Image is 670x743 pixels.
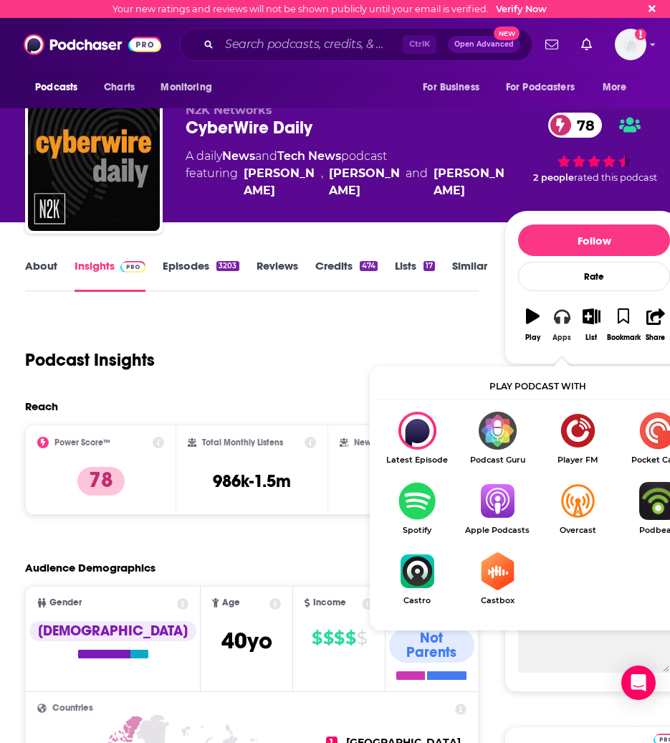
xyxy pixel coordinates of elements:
[518,224,670,256] button: Follow
[537,412,618,465] a: Player FMPlayer FM
[457,552,537,605] a: CastboxCastbox
[423,77,479,98] span: For Business
[354,437,433,448] h2: New Episode Listens
[95,74,143,101] a: Charts
[533,172,574,183] span: 2 people
[202,437,283,448] h2: Total Monthly Listens
[537,455,618,465] span: Player FM
[161,77,211,98] span: Monitoring
[257,259,298,292] a: Reviews
[646,333,665,342] div: Share
[377,526,457,535] span: Spotify
[113,4,547,14] div: Your new ratings and reviews will not be shown publicly until your email is verified.
[216,261,239,271] div: 3203
[345,627,355,650] span: $
[518,262,670,291] div: Rate
[25,399,58,413] h2: Reach
[222,149,255,163] a: News
[25,349,155,371] h1: Podcast Insights
[496,4,547,14] a: Verify Now
[635,29,646,40] svg: Email not verified
[329,165,400,199] div: [PERSON_NAME]
[75,259,145,292] a: InsightsPodchaser Pro
[547,299,577,351] button: Apps
[28,99,160,231] img: CyberWire Daily
[457,596,537,605] span: Castbox
[312,627,322,650] span: $
[548,113,602,138] a: 78
[377,455,457,465] span: Latest Episode
[395,259,435,292] a: Lists17
[406,165,428,199] span: and
[186,165,504,199] span: featuring
[255,149,277,163] span: and
[457,482,537,535] a: Apple PodcastsApple Podcasts
[163,259,239,292] a: Episodes3203
[360,261,378,271] div: 474
[77,467,125,496] p: 78
[377,552,457,605] a: CastroCastro
[607,333,641,342] div: Bookmark
[186,148,504,199] div: A daily podcast
[120,261,145,273] img: Podchaser Pro
[377,412,457,465] div: CyberWire Daily on Latest Episode
[552,333,571,342] div: Apps
[221,627,272,655] span: 40 yo
[389,628,474,663] div: Not Parents
[593,74,645,101] button: open menu
[321,165,323,199] span: ,
[219,33,403,56] input: Search podcasts, credits, & more...
[537,526,618,535] span: Overcast
[585,333,597,342] div: List
[525,333,540,342] div: Play
[403,35,436,54] span: Ctrl K
[574,172,657,183] span: rated this podcast
[563,113,602,138] span: 78
[518,299,547,351] button: Play
[377,596,457,605] span: Castro
[575,32,598,57] a: Show notifications dropdown
[506,77,575,98] span: For Podcasters
[577,299,606,351] button: List
[49,598,82,607] span: Gender
[621,666,656,700] div: Open Intercom Messenger
[35,77,77,98] span: Podcasts
[494,27,520,40] span: New
[52,704,93,713] span: Countries
[277,149,341,163] a: Tech News
[603,77,627,98] span: More
[222,598,240,607] span: Age
[615,29,646,60] img: User Profile
[25,74,96,101] button: open menu
[423,261,435,271] div: 17
[180,28,532,61] div: Search podcasts, credits, & more...
[615,29,646,60] button: Show profile menu
[357,627,367,650] span: $
[540,32,564,57] a: Show notifications dropdown
[457,455,537,465] span: Podcast Guru
[104,77,135,98] span: Charts
[186,103,272,117] span: N2K Networks
[244,165,315,199] div: [PERSON_NAME]
[413,74,497,101] button: open menu
[457,526,537,535] span: Apple Podcasts
[313,598,346,607] span: Income
[323,627,333,650] span: $
[615,29,646,60] span: Logged in as sstevens
[434,165,504,199] div: [PERSON_NAME]
[54,437,110,448] h2: Power Score™
[24,31,161,58] img: Podchaser - Follow, Share and Rate Podcasts
[377,482,457,535] a: SpotifySpotify
[497,74,595,101] button: open menu
[29,621,196,641] div: [DEMOGRAPHIC_DATA]
[315,259,378,292] a: Credits474
[25,561,155,574] h2: Audience Demographics
[213,470,291,492] h3: 986k-1.5m
[334,627,344,650] span: $
[537,482,618,535] a: OvercastOvercast
[448,36,520,53] button: Open AdvancedNew
[25,259,57,292] a: About
[452,259,487,292] a: Similar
